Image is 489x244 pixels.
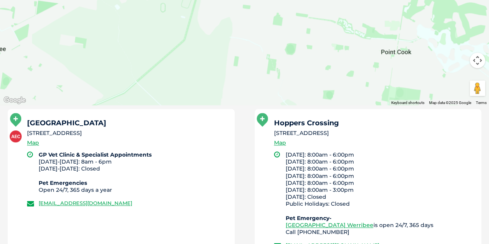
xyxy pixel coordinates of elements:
[286,151,475,235] li: [DATE]: 8:00am - 6:00pm [DATE]: 8:00am - 6:00pm [DATE]: 8:00am - 6:00pm [DATE]: 8:00am - 6:00pm [...
[39,179,87,186] b: Pet Emergencies
[27,129,228,137] li: [STREET_ADDRESS]
[286,215,331,222] b: Pet Emergency-
[470,80,485,96] button: Drag Pegman onto the map to open Street View
[27,138,39,147] a: Map
[429,101,471,105] span: Map data ©2025 Google
[470,53,485,68] button: Map camera controls
[27,119,228,126] h5: [GEOGRAPHIC_DATA]
[274,138,286,147] a: Map
[476,101,487,105] a: Terms
[39,151,152,158] b: GP Vet Clinic & Specialist Appointments
[39,200,132,206] a: [EMAIL_ADDRESS][DOMAIN_NAME]
[274,129,475,137] li: [STREET_ADDRESS]
[2,95,27,105] img: Google
[39,151,228,193] li: [DATE]-[DATE]: 8am - 6pm [DATE]-[DATE]: Closed Open 24/7, 365 days a year
[391,100,424,106] button: Keyboard shortcuts
[286,222,373,229] a: [GEOGRAPHIC_DATA] Werribee
[2,95,27,105] a: Open this area in Google Maps (opens a new window)
[274,119,475,126] h5: Hoppers Crossing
